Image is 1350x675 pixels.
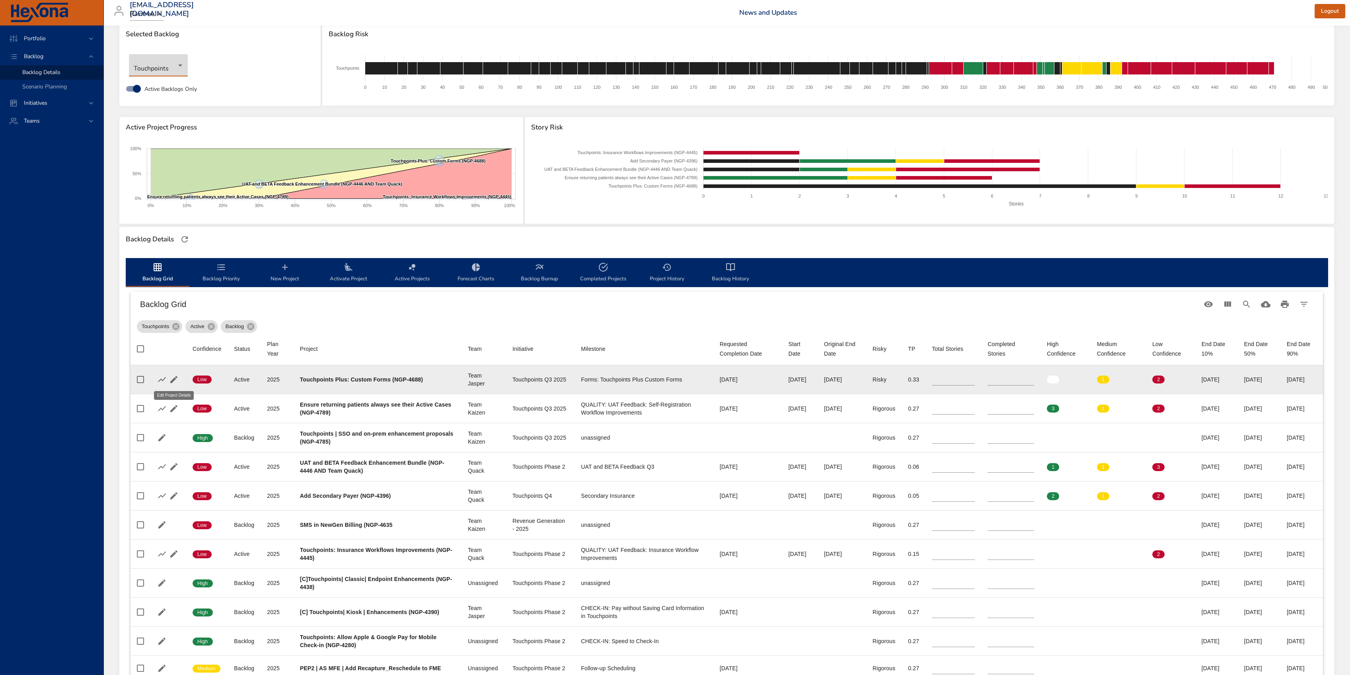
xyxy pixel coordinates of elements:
[1097,339,1140,358] div: Sort
[185,323,209,331] span: Active
[824,339,860,358] div: Sort
[1249,85,1256,90] text: 460
[979,85,986,90] text: 320
[739,8,797,17] a: News and Updates
[221,320,257,333] div: Backlog
[988,339,1034,358] div: Completed Stories
[267,339,287,358] div: Sort
[709,85,716,90] text: 180
[991,194,993,198] text: 6
[1323,85,1330,90] text: 500
[126,30,314,38] span: Selected Backlog
[720,339,776,358] span: Requested Completion Date
[748,85,755,90] text: 200
[336,66,359,70] text: Touchpoints
[1047,339,1084,358] div: High Confidence
[1047,464,1059,471] span: 1
[873,344,886,354] div: Sort
[1047,376,1059,383] span: 0
[1182,194,1187,198] text: 10
[1287,339,1317,358] div: End Date 90%
[234,405,254,413] div: Active
[1244,463,1274,471] div: [DATE]
[1114,85,1122,90] text: 390
[873,434,895,442] div: Rigorous
[908,344,919,354] span: TP
[1039,194,1041,198] text: 7
[988,339,1034,358] div: Sort
[1152,339,1189,358] span: Low Confidence
[908,344,915,354] div: TP
[468,517,500,533] div: Team Kaizen
[632,85,639,90] text: 140
[1244,405,1274,413] div: [DATE]
[720,492,776,500] div: [DATE]
[581,521,707,529] div: unassigned
[193,493,212,500] span: Low
[18,99,54,107] span: Initiatives
[168,403,180,415] button: Edit Project Details
[1047,493,1059,500] span: 2
[720,376,776,383] div: [DATE]
[873,521,895,529] div: Rigorous
[1256,295,1275,314] button: Download CSV
[156,577,168,589] button: Edit Project Details
[242,182,402,186] text: UAT and BETA Feedback Enhancement Bundle (NGP-4446 AND Team Quack)
[873,376,895,383] div: Risky
[22,68,60,76] span: Backlog Details
[1287,434,1317,442] div: [DATE]
[512,344,534,354] div: Sort
[459,85,464,90] text: 50
[517,85,522,90] text: 80
[1288,85,1295,90] text: 480
[300,460,444,474] b: UAT and BETA Feedback Enhancement Bundle (NGP-4446 AND Team Quack)
[789,463,811,471] div: [DATE]
[179,233,191,245] button: Refresh Page
[185,320,217,333] div: Active
[789,405,811,413] div: [DATE]
[1287,463,1317,471] div: [DATE]
[789,339,811,358] div: Start Date
[1202,463,1231,471] div: [DATE]
[156,548,168,560] button: Show Burnup
[612,85,619,90] text: 130
[383,194,511,199] text: Touchpoints: Insurance Workflows Improvements (NGP-4445)
[847,194,849,198] text: 3
[581,376,707,383] div: Forms: Touchpoints Plus Custom Forms
[156,374,168,385] button: Show Burnup
[882,85,890,90] text: 270
[440,85,444,90] text: 40
[932,344,963,354] div: Total Stories
[144,85,197,93] span: Active Backlogs Only
[1097,493,1109,500] span: 1
[168,490,180,502] button: Edit Project Details
[512,517,568,533] div: Revenue Generation - 2025
[300,344,455,354] span: Project
[267,376,287,383] div: 2025
[300,344,318,354] div: Project
[399,203,408,208] text: 70%
[670,85,678,90] text: 160
[512,262,567,284] span: Backlog Burnup
[581,401,707,417] div: QUALITY: UAT Feedback: Self-Registration Workflow Improvements
[140,298,1199,311] h6: Backlog Grid
[873,463,895,471] div: Rigorous
[824,405,860,413] div: [DATE]
[234,492,254,500] div: Active
[720,405,776,413] div: [DATE]
[156,403,168,415] button: Show Burnup
[1199,295,1218,314] button: Standard Views
[156,432,168,444] button: Edit Project Details
[156,490,168,502] button: Show Burnup
[799,194,801,198] text: 2
[1047,339,1084,358] div: Sort
[1018,85,1025,90] text: 340
[1047,405,1059,412] span: 3
[267,521,287,529] div: 2025
[218,203,227,208] text: 20%
[908,434,919,442] div: 0.27
[1097,339,1140,358] div: Medium Confidence
[468,459,500,475] div: Team Quack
